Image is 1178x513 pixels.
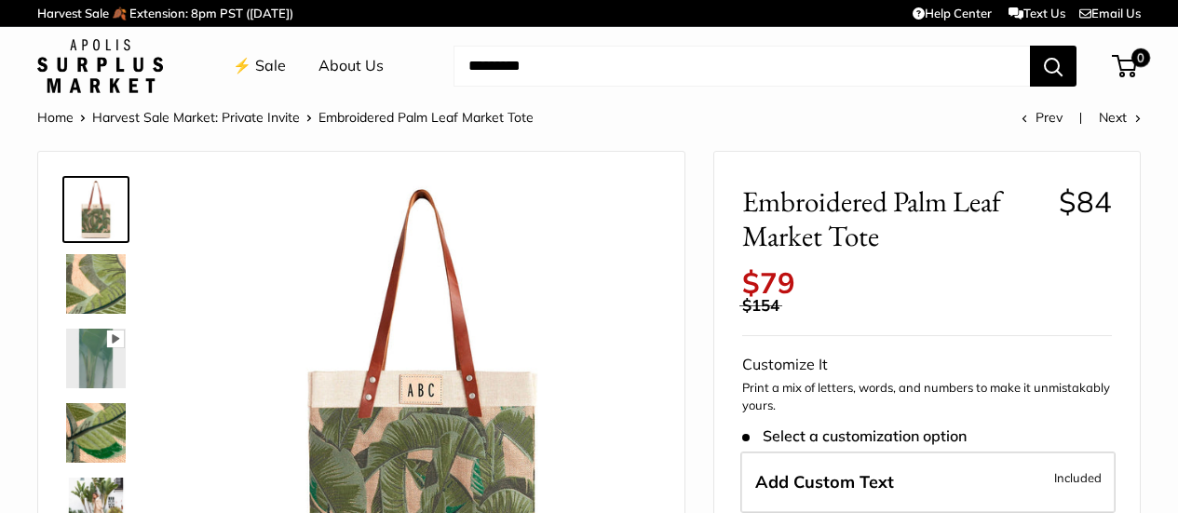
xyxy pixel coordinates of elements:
[454,46,1030,87] input: Search...
[66,180,126,239] img: Embroidered Palm Leaf Market Tote
[1009,6,1065,20] a: Text Us
[62,325,129,392] a: description_Multi-layered motif with eight varying thread colors
[37,39,163,93] img: Apolis: Surplus Market
[37,109,74,126] a: Home
[755,471,894,493] span: Add Custom Text
[1099,109,1141,126] a: Next
[1131,48,1150,67] span: 0
[1022,109,1063,126] a: Prev
[1059,183,1112,220] span: $84
[66,254,126,314] img: description_A multi-layered motif with eight varying thread colors.
[742,351,1112,379] div: Customize It
[62,399,129,466] a: description_A multi-layered motif with eight varying thread colors.
[318,109,534,126] span: Embroidered Palm Leaf Market Tote
[742,264,795,301] span: $79
[742,184,1045,253] span: Embroidered Palm Leaf Market Tote
[233,52,286,80] a: ⚡️ Sale
[913,6,992,20] a: Help Center
[62,250,129,317] a: description_A multi-layered motif with eight varying thread colors.
[62,176,129,243] a: Embroidered Palm Leaf Market Tote
[92,109,300,126] a: Harvest Sale Market: Private Invite
[318,52,384,80] a: About Us
[1079,6,1141,20] a: Email Us
[1114,55,1137,77] a: 0
[66,403,126,463] img: description_A multi-layered motif with eight varying thread colors.
[1030,46,1076,87] button: Search
[742,427,967,445] span: Select a customization option
[740,452,1116,513] label: Add Custom Text
[37,105,534,129] nav: Breadcrumb
[1054,466,1102,489] span: Included
[742,295,779,315] span: $154
[742,379,1112,415] p: Print a mix of letters, words, and numbers to make it unmistakably yours.
[66,329,126,388] img: description_Multi-layered motif with eight varying thread colors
